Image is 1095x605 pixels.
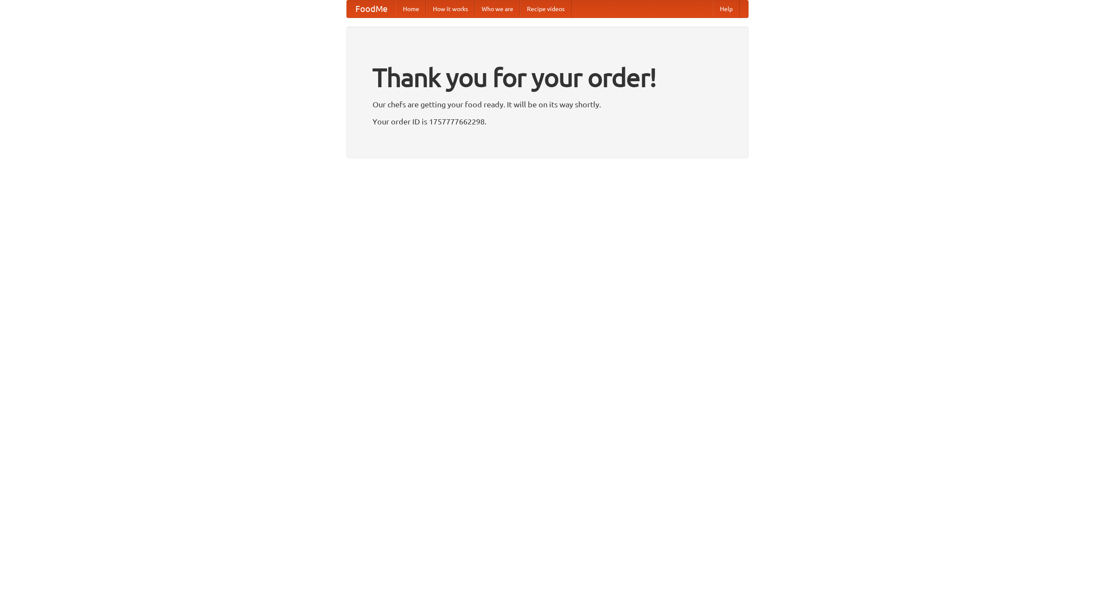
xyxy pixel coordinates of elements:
a: Who we are [475,0,520,18]
a: Home [396,0,426,18]
a: How it works [426,0,475,18]
a: Recipe videos [520,0,571,18]
p: Your order ID is 1757777662298. [373,115,722,128]
p: Our chefs are getting your food ready. It will be on its way shortly. [373,98,722,111]
h1: Thank you for your order! [373,57,722,98]
a: FoodMe [347,0,396,18]
a: Help [713,0,740,18]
